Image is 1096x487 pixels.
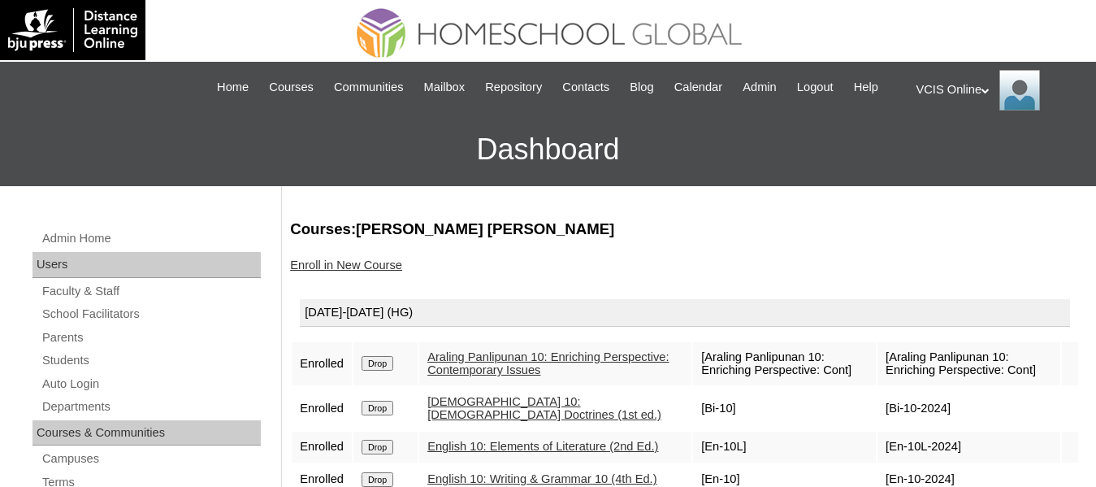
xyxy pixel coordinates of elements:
td: [Araling Panlipunan 10: Enriching Perspective: Cont] [693,342,876,385]
span: Contacts [562,78,609,97]
a: Students [41,350,261,371]
span: Courses [269,78,314,97]
a: Communities [326,78,412,97]
input: Drop [362,472,393,487]
td: [Bi-10] [693,387,876,430]
a: Admin Home [41,228,261,249]
td: Enrolled [292,432,352,463]
a: School Facilitators [41,304,261,324]
a: Admin [734,78,785,97]
a: Departments [41,397,261,417]
a: Logout [789,78,842,97]
a: Calendar [666,78,730,97]
a: Campuses [41,449,261,469]
input: Drop [362,440,393,454]
a: Auto Login [41,374,261,394]
a: Help [846,78,886,97]
span: Mailbox [424,78,466,97]
td: Enrolled [292,387,352,430]
a: Faculty & Staff [41,281,261,302]
img: VCIS Online Admin [999,70,1040,111]
span: Home [217,78,249,97]
td: [Araling Panlipunan 10: Enriching Perspective: Cont] [877,342,1060,385]
a: Araling Panlipunan 10: Enriching Perspective: Contemporary Issues [427,350,669,377]
span: Logout [797,78,834,97]
div: Users [32,252,261,278]
span: Repository [485,78,542,97]
a: Parents [41,328,261,348]
span: Admin [743,78,777,97]
h3: Dashboard [8,113,1088,186]
span: Help [854,78,878,97]
span: Blog [630,78,653,97]
td: [En-10L] [693,432,876,463]
span: Calendar [674,78,722,97]
a: Contacts [554,78,617,97]
a: Courses [261,78,322,97]
input: Drop [362,401,393,415]
div: Courses & Communities [32,420,261,446]
a: Enroll in New Course [290,259,402,272]
a: English 10: Writing & Grammar 10 (4th Ed.) [427,472,656,485]
a: Repository [477,78,550,97]
img: logo-white.png [8,8,137,52]
input: Drop [362,356,393,371]
h3: Courses:[PERSON_NAME] [PERSON_NAME] [290,219,1080,240]
div: VCIS Online [916,70,1081,111]
a: Home [209,78,257,97]
td: [Bi-10-2024] [877,387,1060,430]
div: [DATE]-[DATE] (HG) [300,299,1070,327]
a: English 10: Elements of Literature (2nd Ed.) [427,440,658,453]
td: Enrolled [292,342,352,385]
a: [DEMOGRAPHIC_DATA] 10: [DEMOGRAPHIC_DATA] Doctrines (1st ed.) [427,395,661,422]
span: Communities [334,78,404,97]
a: Blog [622,78,661,97]
a: Mailbox [416,78,474,97]
td: [En-10L-2024] [877,432,1060,463]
